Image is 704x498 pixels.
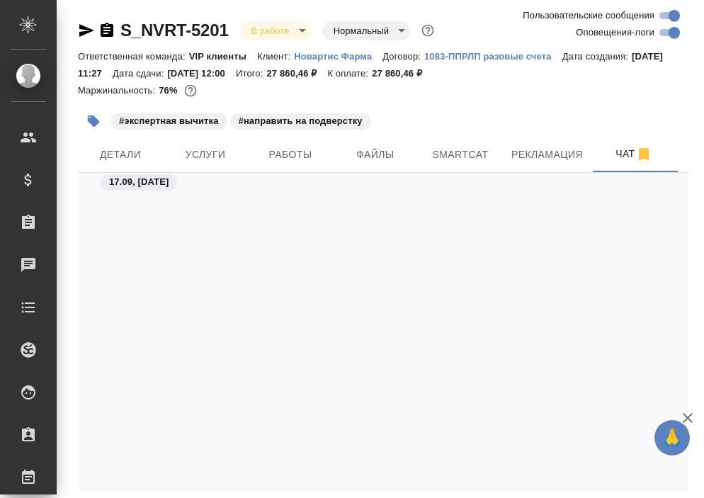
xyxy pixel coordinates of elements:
[294,50,382,62] a: Новартис Фарма
[424,51,562,62] p: 1083-ППРЛП разовые счета
[576,26,654,40] span: Оповещения-логи
[426,146,494,164] span: Smartcat
[256,146,324,164] span: Работы
[109,175,169,189] p: 17.09, [DATE]
[382,51,424,62] p: Договор:
[257,51,294,62] p: Клиент:
[159,85,181,96] p: 76%
[78,22,95,39] button: Скопировать ссылку для ЯМессенджера
[98,22,115,39] button: Скопировать ссылку
[247,25,294,37] button: В работе
[119,114,219,128] p: #экспертная вычитка
[372,68,433,79] p: 27 860,46 ₽
[239,114,363,128] p: #направить на подверстку
[294,51,382,62] p: Новартис Фарма
[511,146,583,164] span: Рекламация
[86,146,154,164] span: Детали
[120,21,229,40] a: S_NVRT-5201
[78,106,109,137] button: Добавить тэг
[419,21,437,40] button: Доп статусы указывают на важность/срочность заказа
[635,146,652,163] svg: Отписаться
[171,146,239,164] span: Услуги
[329,25,393,37] button: Нормальный
[600,145,668,163] span: Чат
[660,423,684,453] span: 🙏
[78,85,159,96] p: Маржинальность:
[341,146,409,164] span: Файлы
[523,9,654,23] span: Пользовательские сообщения
[167,68,236,79] p: [DATE] 12:00
[327,68,372,79] p: К оплате:
[266,68,327,79] p: 27 860,46 ₽
[240,21,311,40] div: В работе
[562,51,632,62] p: Дата создания:
[322,21,410,40] div: В работе
[113,68,167,79] p: Дата сдачи:
[181,81,200,100] button: 5495.10 RUB;
[229,114,373,126] span: направить на подверстку
[236,68,266,79] p: Итого:
[424,50,562,62] a: 1083-ППРЛП разовые счета
[78,51,189,62] p: Ответственная команда:
[189,51,257,62] p: VIP клиенты
[654,420,690,455] button: 🙏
